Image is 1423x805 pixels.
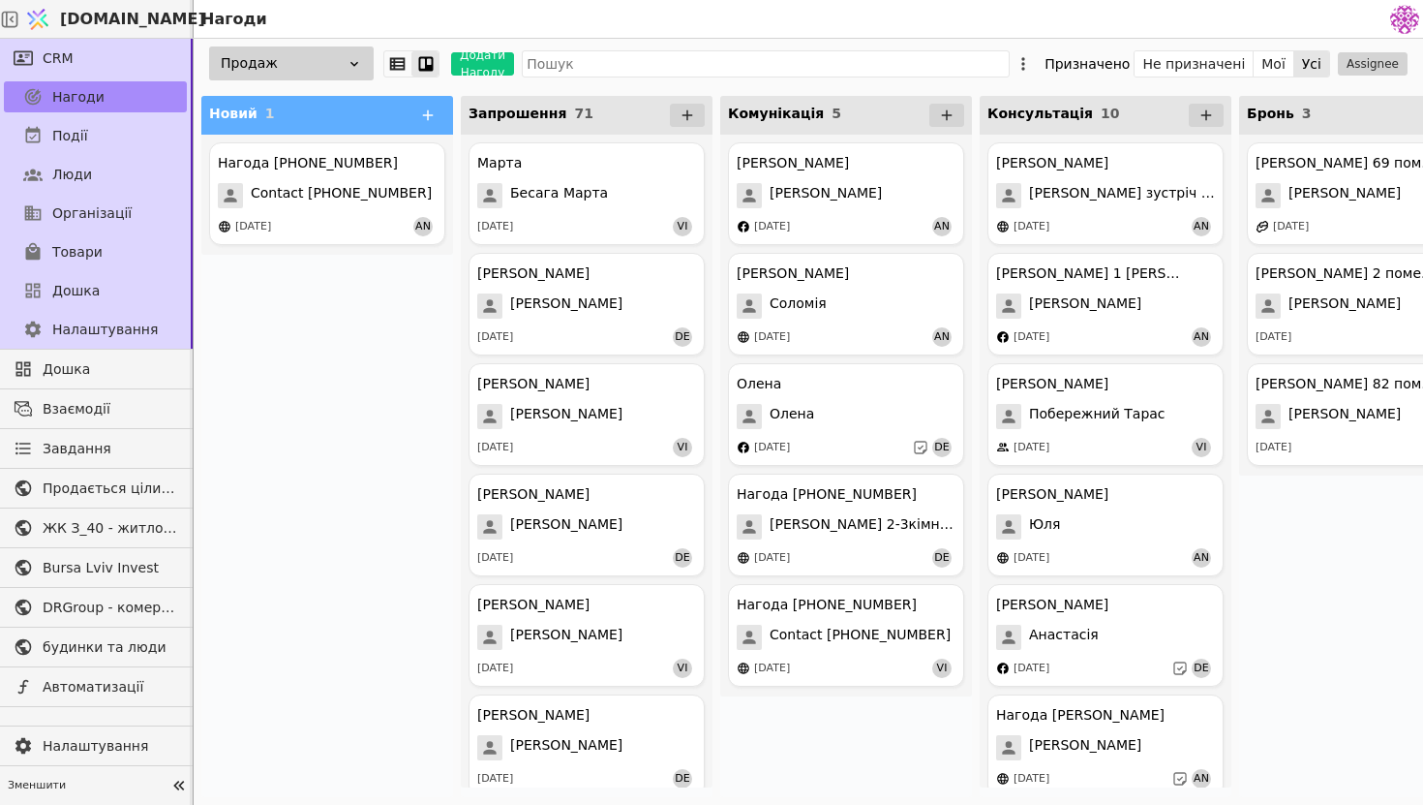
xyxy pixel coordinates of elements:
div: МартаБесага Марта[DATE]vi [469,142,705,245]
span: Бесага Марта [510,183,608,208]
img: affiliate-program.svg [1256,220,1269,233]
div: [PERSON_NAME][PERSON_NAME][DATE]de [469,253,705,356]
div: Марта [477,153,522,173]
span: Комунікація [728,106,824,121]
span: de [932,548,952,568]
div: Нагода [PHONE_NUMBER] [737,484,917,505]
div: [PERSON_NAME][PERSON_NAME][DATE]de [469,474,705,576]
div: [PERSON_NAME][PERSON_NAME][DATE]an [728,142,964,245]
div: Нагода [PHONE_NUMBER] [218,153,398,173]
div: [DATE] [1014,219,1049,235]
a: Організації [4,198,187,229]
span: будинки та люди [43,637,177,658]
div: [DATE] [754,550,790,567]
div: [DATE] [754,219,790,235]
span: [PERSON_NAME] зустріч 13.08 [1029,183,1215,208]
a: Події [4,120,187,151]
span: de [1192,659,1211,678]
span: [PERSON_NAME] [510,404,622,429]
img: online-store.svg [737,551,750,565]
div: [PERSON_NAME]Побережний Тарас[DATE]vi [987,363,1224,466]
span: Олена [770,404,814,429]
a: Товари [4,236,187,267]
span: ЖК З_40 - житлова та комерційна нерухомість класу Преміум [43,518,177,539]
span: Автоматизації [43,677,177,697]
span: Дошка [52,281,100,301]
img: people.svg [996,441,1010,454]
div: [DATE] [1014,550,1049,567]
div: [PERSON_NAME] [737,153,849,173]
span: an [1192,327,1211,347]
img: online-store.svg [996,551,1010,565]
img: online-store.svg [996,220,1010,233]
div: [DATE] [754,329,790,346]
span: Організації [52,203,132,224]
div: [DATE] [477,219,513,235]
a: DRGroup - комерційна нерухоомість [4,592,187,623]
span: Події [52,126,88,146]
span: an [413,217,433,236]
span: de [673,327,692,347]
div: [PERSON_NAME][PERSON_NAME][DATE]vi [469,584,705,687]
span: Продається цілий будинок [PERSON_NAME] нерухомість [43,479,177,499]
div: [PERSON_NAME] [477,705,590,726]
a: [DOMAIN_NAME] [19,1,194,38]
span: Новий [209,106,257,121]
span: 5 [832,106,841,121]
a: Завдання [4,433,187,464]
span: vi [1192,438,1211,457]
span: Анастасія [1029,625,1099,650]
input: Пошук [522,50,1010,77]
span: [PERSON_NAME] [510,735,622,760]
div: ОленаОлена[DATE]de [728,363,964,466]
button: Додати Нагоду [451,52,514,76]
span: Бронь [1247,106,1294,121]
div: [PERSON_NAME]Юля[DATE]an [987,474,1224,576]
div: Нагода [PHONE_NUMBER]Contact [PHONE_NUMBER][DATE]vi [728,584,964,687]
div: [DATE] [477,771,513,788]
div: [PERSON_NAME] 1 [PERSON_NAME] [996,263,1180,284]
div: [PERSON_NAME] [477,374,590,394]
div: [PERSON_NAME] [996,595,1108,615]
a: Додати Нагоду [439,52,514,76]
span: Налаштування [43,736,177,757]
span: Юля [1029,514,1060,540]
span: [PERSON_NAME] [510,294,622,319]
span: an [1192,769,1211,789]
div: [DATE] [1014,771,1049,788]
span: Дошка [43,359,177,380]
div: [PERSON_NAME] [996,374,1108,394]
span: [PERSON_NAME] 2-3кімнатні [770,514,955,540]
span: [PERSON_NAME] [510,625,622,650]
a: Дошка [4,354,187,385]
span: [PERSON_NAME] [1288,294,1401,319]
div: [DATE] [1256,329,1291,346]
a: Автоматизації [4,671,187,702]
button: Мої [1254,50,1294,77]
div: [DATE] [477,329,513,346]
span: Товари [52,242,103,263]
span: Соломія [770,294,827,319]
span: de [932,438,952,457]
div: Нагода [PHONE_NUMBER]Contact [PHONE_NUMBER][DATE]an [209,142,445,245]
span: [PERSON_NAME] [1288,183,1401,208]
span: 10 [1101,106,1119,121]
span: Люди [52,165,92,185]
div: [DATE] [235,219,271,235]
span: vi [673,659,692,678]
span: [PERSON_NAME] [1288,404,1401,429]
button: Не призначені [1135,50,1254,77]
span: 71 [574,106,592,121]
a: Взаємодії [4,393,187,424]
span: an [932,327,952,347]
div: [PERSON_NAME] [477,263,590,284]
div: Нагода [PERSON_NAME][PERSON_NAME][DATE]an [987,695,1224,797]
span: de [673,548,692,568]
span: Консультація [987,106,1093,121]
div: [DATE] [477,661,513,677]
a: Налаштування [4,730,187,761]
div: [DATE] [477,440,513,456]
a: CRM [4,43,187,74]
div: Нагода [PHONE_NUMBER][PERSON_NAME] 2-3кімнатні[DATE]de [728,474,964,576]
div: [PERSON_NAME][PERSON_NAME] зустріч 13.08[DATE]an [987,142,1224,245]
